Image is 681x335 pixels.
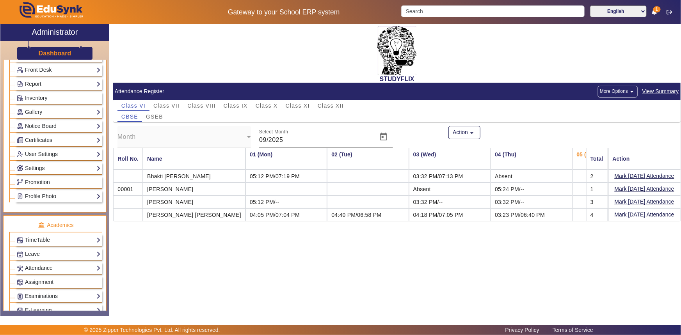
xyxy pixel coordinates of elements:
[491,195,572,208] td: 03:32 PM/--
[327,208,409,221] td: 04:40 PM/06:58 PM
[374,128,393,146] button: Open calendar
[259,129,288,135] mat-label: Select Month
[409,183,491,195] td: Absent
[153,103,180,108] span: Class VII
[121,114,138,119] span: CBSE
[245,195,327,208] td: 05:12 PM/--
[586,148,608,170] mat-header-cell: Total
[614,184,675,194] button: Mark [DATE] Attendance
[113,75,681,83] h2: STUDYFLIX
[38,222,45,229] img: academic.png
[642,87,679,96] span: View Summary
[224,103,248,108] span: Class IX
[143,183,245,195] mat-cell: [PERSON_NAME]
[113,148,143,170] mat-header-cell: Roll No.
[256,103,278,108] span: Class X
[614,197,675,207] button: Mark [DATE] Attendance
[409,195,491,208] td: 03:32 PM/--
[121,103,146,108] span: Class VI
[401,5,584,17] input: Search
[113,183,143,195] mat-cell: 00001
[17,179,23,185] img: Branchoperations.png
[113,83,681,100] mat-card-header: Attendance Register
[84,326,220,334] p: © 2025 Zipper Technologies Pvt. Ltd. All rights reserved.
[9,221,102,229] p: Academics
[17,95,23,101] img: Inventory.png
[448,126,480,139] button: Action
[245,148,327,170] th: 01 (Mon)
[586,183,608,195] mat-cell: 1
[653,6,661,12] span: 1
[549,325,597,335] a: Terms of Service
[614,210,675,220] button: Mark [DATE] Attendance
[286,103,310,108] span: Class XI
[409,148,491,170] th: 03 (Wed)
[146,114,163,119] span: GSEB
[32,27,78,37] h2: Administrator
[25,279,53,285] span: Assignment
[17,280,23,285] img: Assignments.png
[174,8,393,16] h5: Gateway to your School ERP system
[468,129,476,137] mat-icon: arrow_drop_down
[491,148,572,170] th: 04 (Thu)
[491,183,572,195] td: 05:24 PM/--
[573,148,654,170] th: 05 (Fri)
[25,179,50,185] span: Promotion
[409,170,491,183] td: 03:32 PM/07:13 PM
[143,170,245,183] mat-cell: Bhakti [PERSON_NAME]
[318,103,344,108] span: Class XII
[586,170,608,183] mat-cell: 2
[409,208,491,221] td: 04:18 PM/07:05 PM
[245,208,327,221] td: 04:05 PM/07:04 PM
[491,170,572,183] td: Absent
[187,103,215,108] span: Class VIII
[38,49,72,57] a: Dashboard
[377,26,416,75] img: 2da83ddf-6089-4dce-a9e2-416746467bdd
[39,50,71,57] h3: Dashboard
[608,148,681,170] mat-header-cell: Action
[586,195,608,208] mat-cell: 3
[17,278,101,287] a: Assignment
[598,86,638,97] button: More Options
[25,95,48,101] span: Inventory
[245,170,327,183] td: 05:12 PM/07:19 PM
[17,178,101,187] a: Promotion
[17,94,101,103] a: Inventory
[327,148,409,170] th: 02 (Tue)
[614,171,675,181] button: Mark [DATE] Attendance
[586,208,608,221] mat-cell: 4
[143,195,245,208] mat-cell: [PERSON_NAME]
[143,208,245,221] mat-cell: [PERSON_NAME] [PERSON_NAME]
[491,208,572,221] td: 03:23 PM/06:40 PM
[143,148,245,170] mat-header-cell: Name
[0,24,109,41] a: Administrator
[628,88,636,96] mat-icon: arrow_drop_down
[501,325,543,335] a: Privacy Policy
